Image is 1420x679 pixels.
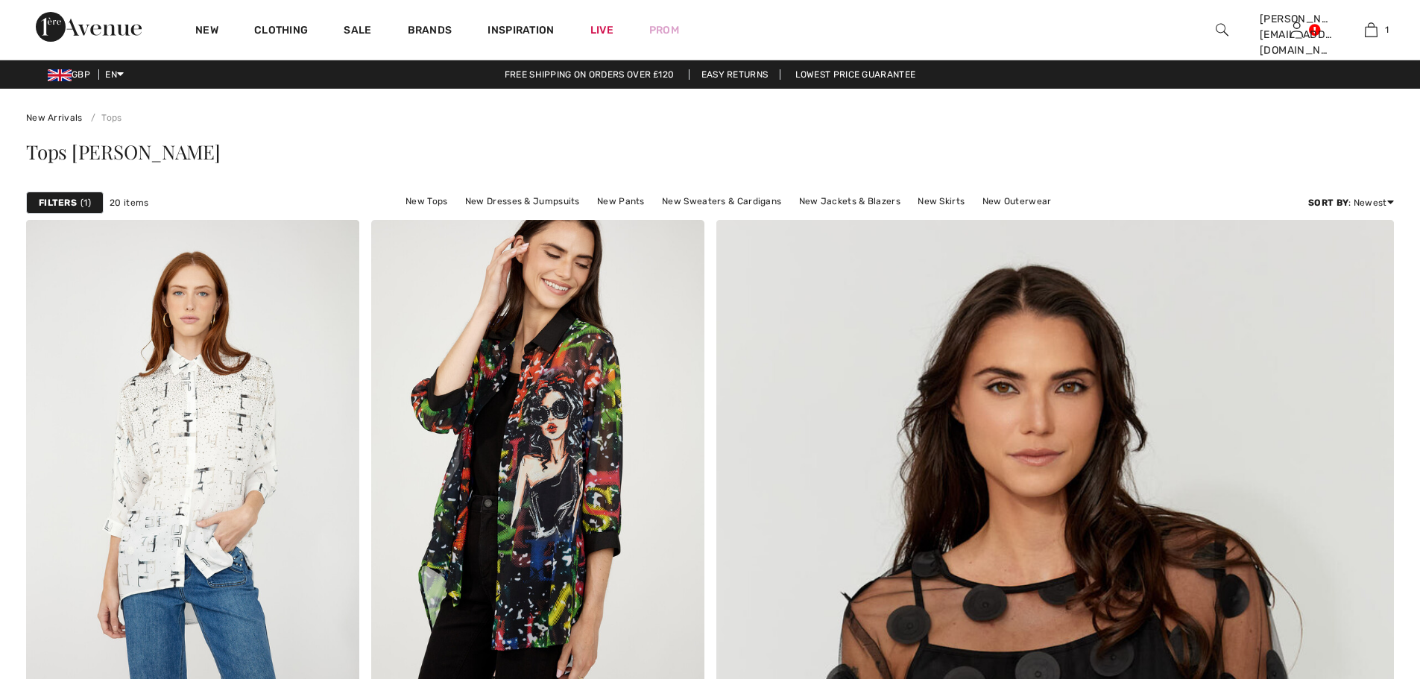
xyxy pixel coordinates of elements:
a: New Jackets & Blazers [792,192,908,211]
span: GBP [48,69,96,80]
span: Inspiration [487,24,554,40]
a: Live [590,22,613,38]
img: 1ère Avenue [36,12,142,42]
a: Lowest Price Guarantee [783,69,928,80]
img: UK Pound [48,69,72,81]
a: New Outerwear [975,192,1059,211]
a: New [195,24,218,40]
a: New Dresses & Jumpsuits [458,192,587,211]
a: New Skirts [910,192,972,211]
a: New Pants [590,192,652,211]
a: Brands [408,24,452,40]
img: My Bag [1365,21,1378,39]
span: 20 items [110,196,148,209]
span: Tops [PERSON_NAME] [26,139,221,165]
a: New Arrivals [26,113,83,123]
img: search the website [1216,21,1228,39]
a: Easy Returns [689,69,781,80]
a: Free shipping on orders over ₤120 [493,69,687,80]
span: 1 [81,196,91,209]
span: EN [105,69,124,80]
span: 1 [1385,23,1389,37]
a: Clothing [254,24,308,40]
strong: Sort By [1308,198,1348,208]
div: [PERSON_NAME][EMAIL_ADDRESS][DOMAIN_NAME] [1260,11,1333,58]
a: Sale [344,24,371,40]
a: 1 [1334,21,1407,39]
a: New Sweaters & Cardigans [654,192,789,211]
div: : Newest [1308,196,1394,209]
a: Prom [649,22,679,38]
strong: Filters [39,196,77,209]
a: Tops [85,113,122,123]
a: New Tops [398,192,455,211]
